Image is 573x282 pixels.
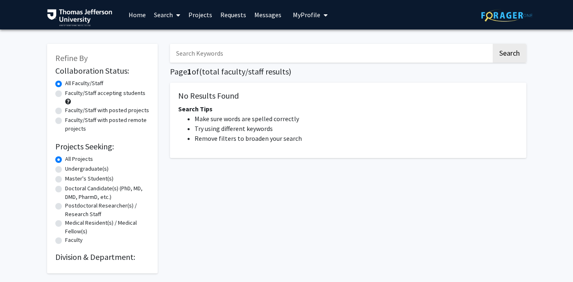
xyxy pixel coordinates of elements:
h2: Collaboration Status: [55,66,149,76]
img: Thomas Jefferson University Logo [47,9,113,26]
span: Search Tips [178,105,213,113]
li: Make sure words are spelled correctly [195,114,518,124]
li: Remove filters to broaden your search [195,133,518,143]
a: Requests [216,0,250,29]
a: Search [150,0,184,29]
h1: Page of ( total faculty/staff results) [170,67,526,77]
label: Medical Resident(s) / Medical Fellow(s) [65,219,149,236]
label: Postdoctoral Researcher(s) / Research Staff [65,201,149,219]
label: Doctoral Candidate(s) (PhD, MD, DMD, PharmD, etc.) [65,184,149,201]
nav: Page navigation [170,166,526,185]
label: Master's Student(s) [65,174,113,183]
span: My Profile [293,11,320,19]
label: Undergraduate(s) [65,165,109,173]
label: All Faculty/Staff [65,79,103,88]
a: Projects [184,0,216,29]
a: Home [125,0,150,29]
img: ForagerOne Logo [481,9,532,22]
li: Try using different keywords [195,124,518,133]
a: Messages [250,0,285,29]
h2: Division & Department: [55,252,149,262]
input: Search Keywords [170,44,491,63]
h2: Projects Seeking: [55,142,149,151]
label: Faculty/Staff accepting students [65,89,145,97]
label: Faculty/Staff with posted projects [65,106,149,115]
span: Refine By [55,53,88,63]
span: 1 [187,66,192,77]
button: Search [493,44,526,63]
label: All Projects [65,155,93,163]
label: Faculty/Staff with posted remote projects [65,116,149,133]
label: Faculty [65,236,83,244]
h5: No Results Found [178,91,518,101]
